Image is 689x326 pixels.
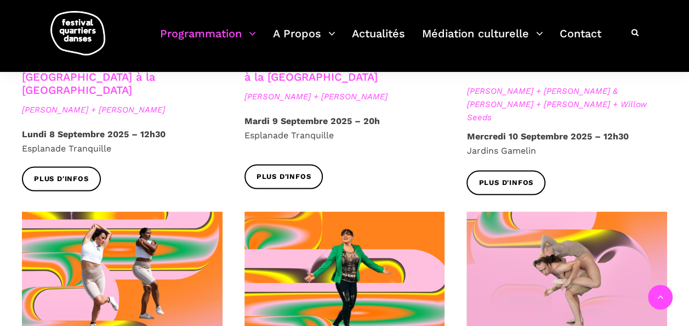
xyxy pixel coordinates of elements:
[22,143,111,154] span: Esplanade Tranquille
[244,116,380,126] strong: Mardi 9 Septembre 2025 – 20h
[560,24,601,57] a: Contact
[466,171,545,195] a: Plus d'infos
[244,165,323,189] a: Plus d'infos
[257,171,311,183] span: Plus d'infos
[466,145,536,156] span: Jardins Gamelin
[34,173,89,185] span: Plus d'infos
[50,11,105,55] img: logo-fqd-med
[479,177,533,189] span: Plus d'infos
[273,24,335,57] a: A Propos
[160,24,256,57] a: Programmation
[22,57,221,97] a: Vitrine Internationale : Traversées de [GEOGRAPHIC_DATA] à la [GEOGRAPHIC_DATA]
[22,167,101,192] a: Plus d'infos
[466,131,628,142] strong: Mercredi 10 Septembre 2025 – 12h30
[244,90,445,103] span: [PERSON_NAME] + [PERSON_NAME]
[466,85,667,124] span: [PERSON_NAME] + [PERSON_NAME] & [PERSON_NAME] + [PERSON_NAME] + Willow Seeds
[22,103,223,116] span: [PERSON_NAME] + [PERSON_NAME]
[352,24,405,57] a: Actualités
[244,130,334,140] span: Esplanade Tranquille
[422,24,543,57] a: Médiation culturelle
[22,129,166,139] strong: Lundi 8 Septembre 2025 – 12h30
